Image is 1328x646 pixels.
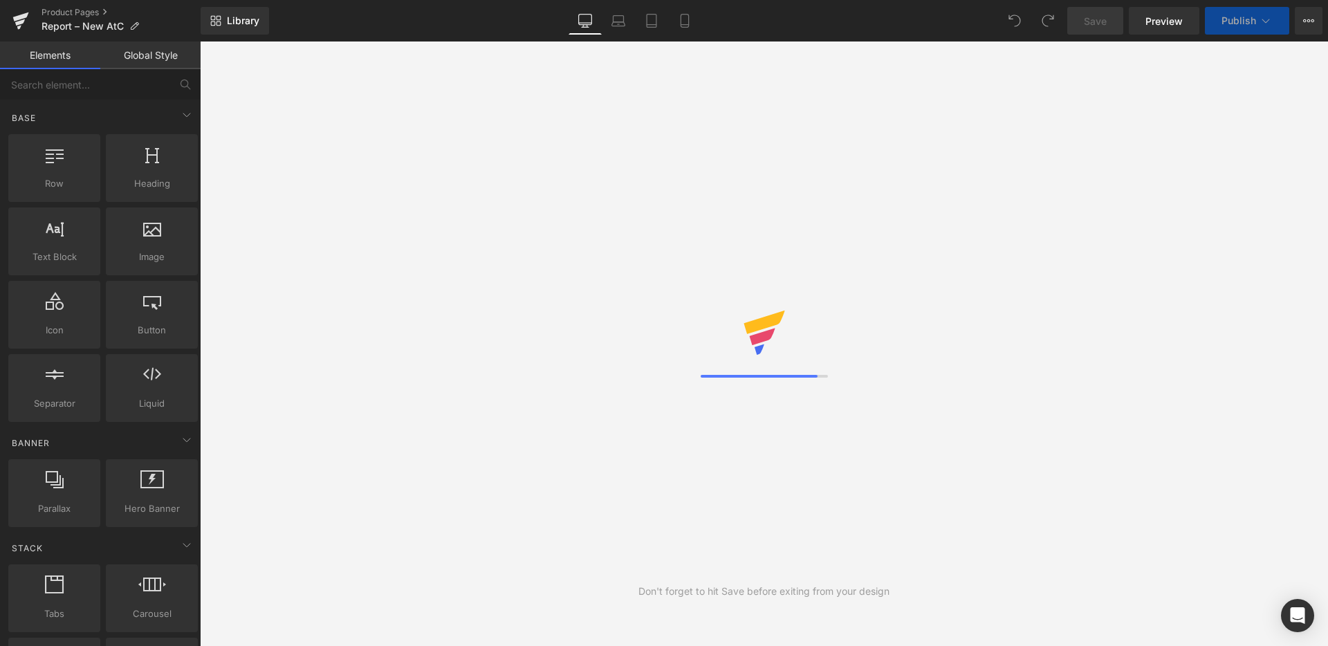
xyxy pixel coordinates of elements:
span: Liquid [110,396,194,411]
span: Image [110,250,194,264]
a: Desktop [569,7,602,35]
a: Tablet [635,7,668,35]
span: Hero Banner [110,501,194,516]
a: Product Pages [41,7,201,18]
div: Open Intercom Messenger [1281,599,1314,632]
span: Library [227,15,259,27]
span: Base [10,111,37,124]
button: Undo [1001,7,1029,35]
div: Don't forget to hit Save before exiting from your design [638,584,889,599]
span: Row [12,176,96,191]
button: Redo [1034,7,1062,35]
span: Preview [1145,14,1183,28]
span: Save [1084,14,1107,28]
a: Preview [1129,7,1199,35]
a: Global Style [100,41,201,69]
span: Separator [12,396,96,411]
span: Banner [10,436,51,450]
span: Icon [12,323,96,338]
span: Stack [10,542,44,555]
span: Report – New AtC [41,21,124,32]
span: Publish [1221,15,1256,26]
a: Laptop [602,7,635,35]
span: Parallax [12,501,96,516]
a: New Library [201,7,269,35]
span: Button [110,323,194,338]
span: Text Block [12,250,96,264]
span: Carousel [110,607,194,621]
button: More [1295,7,1322,35]
a: Mobile [668,7,701,35]
button: Publish [1205,7,1289,35]
span: Tabs [12,607,96,621]
span: Heading [110,176,194,191]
